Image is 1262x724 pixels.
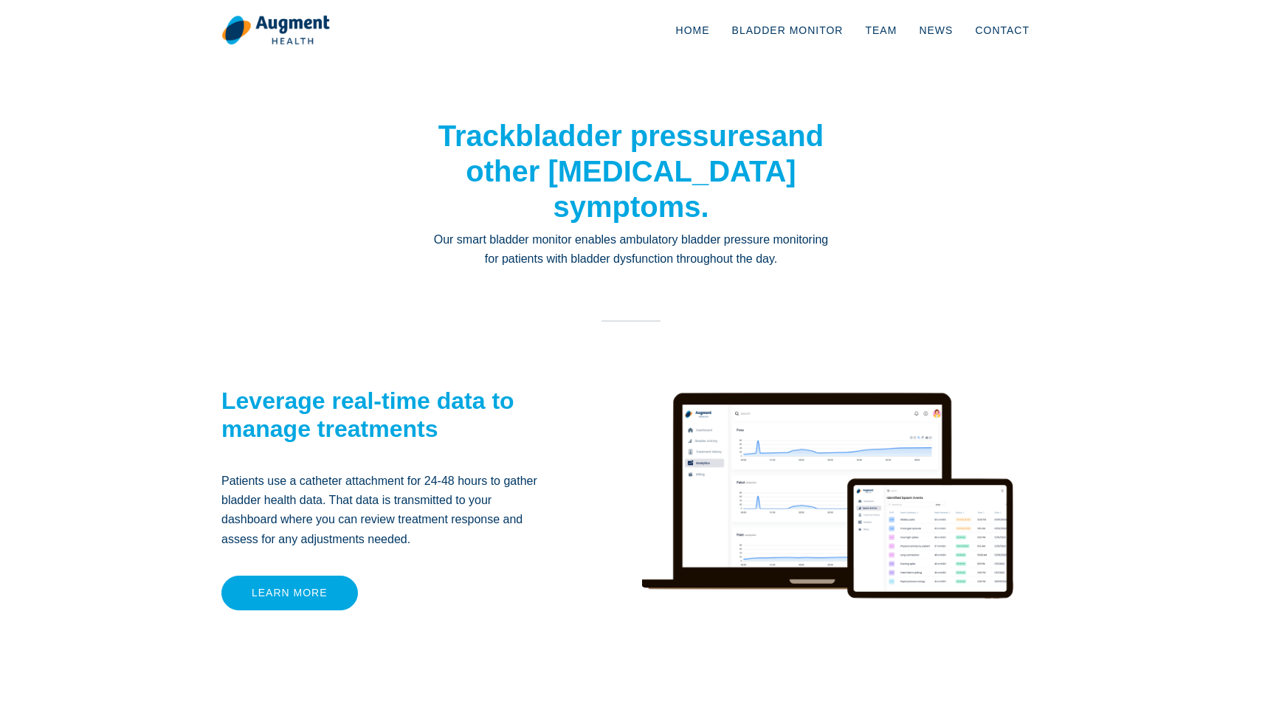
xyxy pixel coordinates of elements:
p: Our smart bladder monitor enables ambulatory bladder pressure monitoring for patients with bladde... [432,230,830,269]
strong: bladder pressures [515,120,771,152]
a: Home [665,6,721,55]
a: Team [854,6,908,55]
a: News [908,6,964,55]
h2: Leverage real-time data to manage treatments [221,387,550,444]
img: logo [221,15,330,46]
img: device render [642,354,1014,686]
a: Learn more [221,576,358,610]
h1: Track and other [MEDICAL_DATA] symptoms. [432,118,830,224]
a: Contact [964,6,1041,55]
a: Bladder Monitor [721,6,855,55]
p: Patients use a catheter attachment for 24-48 hours to gather bladder health data. That data is tr... [221,472,550,550]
